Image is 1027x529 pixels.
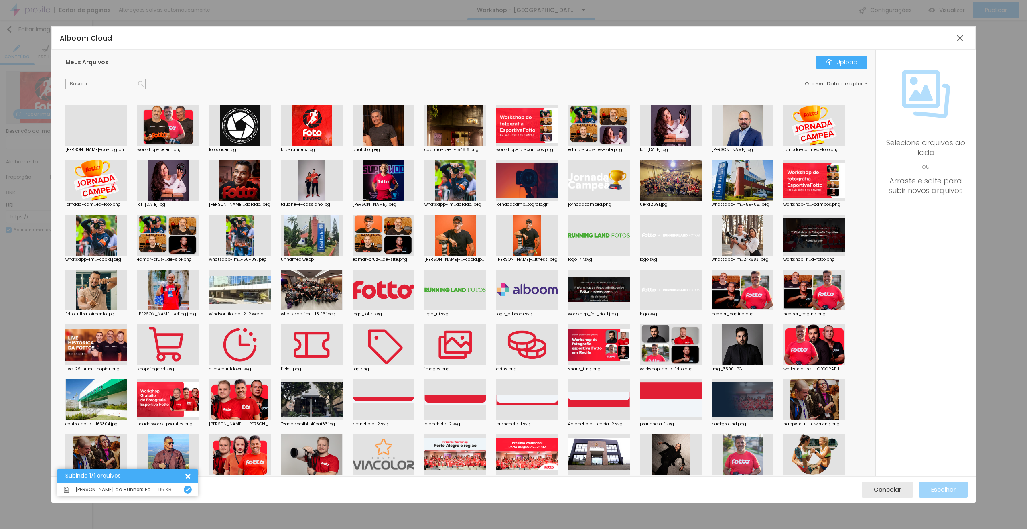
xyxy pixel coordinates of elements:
div: background.png [712,422,773,426]
img: Icone [826,59,832,65]
div: logo_fotto.svg [353,312,414,316]
div: Selecione arquivos ao lado Arraste e solte para subir novos arquivos [884,138,968,195]
div: images.png [424,367,486,371]
div: [PERSON_NAME]-...-copia.jpeg [424,258,486,262]
div: workshop_ri...d-fotto.png [783,258,845,262]
img: Icone [902,70,950,118]
div: header_pagina.png [783,312,845,316]
div: foto-runners.jpg [281,148,343,152]
div: prancheta-2.svg [353,422,414,426]
span: Alboom Cloud [60,33,112,43]
span: Ordem [805,80,824,87]
div: happyhour-n...working.png [783,422,845,426]
div: header_pagina.png [712,312,773,316]
div: tag.png [353,367,414,371]
div: whatsapp-im...-59-05.jpeg [712,203,773,207]
button: IconeUpload [816,56,867,69]
div: anatolio.jpeg [353,148,414,152]
div: ticket.png [281,367,343,371]
div: whatsapp-im...adrado.jpeg [424,203,486,207]
div: whatsapp-im...-15-16.jpeg [281,312,343,316]
button: Escolher [919,482,968,498]
div: whatsapp-im...-copia.jpeg [65,258,127,262]
div: prancheta-1.svg [496,422,558,426]
span: Meus Arquivos [65,58,108,66]
div: clockcountdown.svg [209,367,271,371]
div: live-29thum...-copiar.png [65,367,127,371]
div: prancheta-1.svg [640,422,702,426]
div: lcf_[DATE].jpg [640,148,702,152]
div: jornadacamp...tografo.gif [496,203,558,207]
span: [PERSON_NAME] da Runners Fotografia.jpg [75,487,154,492]
div: workshop-fo...-campos.png [783,203,845,207]
div: jornada-cam...ea-foto.png [783,148,845,152]
span: ou [884,157,968,176]
div: centro-de-e...-163304.jpg [65,422,127,426]
div: edmar-cruz-...de-site.png [353,258,414,262]
div: [PERSON_NAME]...keting.jpeg [137,312,199,316]
div: workshop-belem.png [137,148,199,152]
span: Escolher [931,486,956,493]
div: jornadacampea.png [568,203,630,207]
div: edmar-cruz-...es-site.png [568,148,630,152]
div: img_3590.JPG [712,367,773,371]
div: [PERSON_NAME].jpg [712,148,773,152]
img: Icone [138,81,144,87]
span: Data de upload [827,81,869,86]
div: prancheta-2.svg [424,422,486,426]
span: Cancelar [874,486,901,493]
div: [PERSON_NAME]...-[PERSON_NAME].png [209,422,271,426]
div: jornada-cam...ea-foto.png [65,203,127,207]
div: Subindo 1/1 arquivos [65,473,184,479]
div: 4prancheta-...copia-2.svg [568,422,630,426]
div: edmar-cruz-...de-site.png [137,258,199,262]
div: logo_rlf.svg [424,312,486,316]
div: workshop-fo...-campos.png [496,148,558,152]
div: fotto-ultra...oimento.jpg [65,312,127,316]
div: 0e4a2691.jpg [640,203,702,207]
img: Icone [185,487,190,492]
div: [PERSON_NAME]-...itness.jpeg [496,258,558,262]
div: headerworks...psantos.png [137,422,199,426]
div: 7caaaabc4b1...40eaf63.jpg [281,422,343,426]
div: whatsapp-im...24x683.jpeg [712,258,773,262]
div: workshop-de...-[GEOGRAPHIC_DATA]png [783,367,845,371]
div: Upload [826,59,857,65]
div: : [805,81,867,86]
div: 115 KB [158,487,172,492]
div: workshop_fo..._rio-1.jpeg [568,312,630,316]
button: Cancelar [862,482,913,498]
div: [PERSON_NAME]...adrado.jpeg [209,203,271,207]
div: logo.svg [640,258,702,262]
img: Icone [63,487,69,493]
div: fotopacer.jpg [209,148,271,152]
div: unnamed.webp [281,258,343,262]
div: lcf_[DATE].jpg [137,203,199,207]
input: Buscar [65,79,146,89]
div: tauane-e-cassiano.jpg [281,203,343,207]
div: logo.svg [640,312,702,316]
div: [PERSON_NAME]-da-...ografia.jpg [65,148,127,152]
div: shoppingcart.svg [137,367,199,371]
div: share_img.png [568,367,630,371]
div: coins.png [496,367,558,371]
div: logo_rlf.svg [568,258,630,262]
div: workshop-de...e-fotto.png [640,367,702,371]
div: captura-de-...-154816.png [424,148,486,152]
div: windsor-flo...da-2-2.webp [209,312,271,316]
div: whatsapp-im...-50-09.jpeg [209,258,271,262]
div: [PERSON_NAME].jpeg [353,203,414,207]
div: logo_alboom.svg [496,312,558,316]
